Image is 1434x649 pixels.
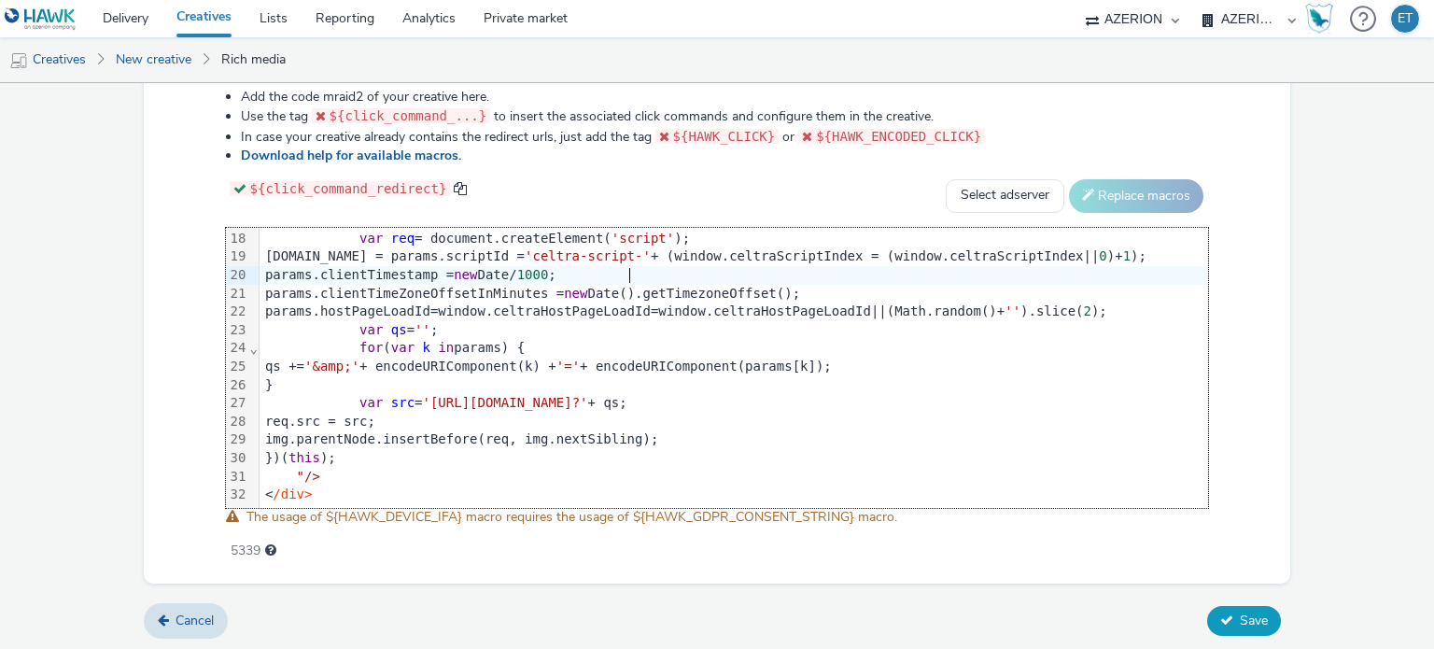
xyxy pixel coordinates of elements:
div: 30 [226,449,249,468]
span: The usage of ${HAWK_DEVICE_IFA} macro requires the usage of ${HAWK_GDPR_CONSENT_STRING} macro. [246,508,897,526]
span: '=' [556,359,580,374]
span: 5339 [231,542,260,560]
a: Download help for available macros. [241,147,469,164]
div: 24 [226,339,249,358]
div: 19 [226,247,249,266]
div: 29 [226,430,249,449]
button: Save [1207,606,1281,636]
span: ${click_command_...} [330,108,487,123]
span: for [359,340,383,355]
span: src [391,395,415,410]
li: In case your creative already contains the redirect urls, just add the tag or [241,127,1209,147]
div: 25 [226,358,249,376]
a: Cancel [144,603,228,639]
span: var [391,340,415,355]
div: 27 [226,394,249,413]
span: ${HAWK_ENCODED_CLICK} [816,129,981,144]
span: req [391,231,415,246]
div: Maximum recommended length: 3000 characters. [265,542,276,560]
div: ET [1398,5,1413,33]
span: "/> [297,469,320,484]
a: New creative [106,37,201,82]
li: Use the tag to insert the associated click commands and configure them in the creative. [241,106,1209,126]
li: Add the code mraid2 of your creative here. [241,88,1209,106]
span: var [359,231,383,246]
span: 1000 [517,267,549,282]
span: Cancel [176,612,214,629]
a: Hawk Academy [1305,4,1341,34]
span: ${HAWK_CLICK} [673,129,776,144]
a: Rich media [212,37,295,82]
span: 2 [1084,303,1091,318]
div: 22 [226,303,249,321]
span: 'celtra-script-' [525,248,651,263]
span: var [359,322,383,337]
span: var [359,395,383,410]
div: 32 [226,486,249,504]
span: /div> [273,487,312,501]
span: qs [391,322,407,337]
div: 18 [226,230,249,248]
div: 31 [226,468,249,487]
span: '' [415,322,430,337]
span: 1 [1123,248,1131,263]
button: Replace macros [1069,179,1203,213]
span: new [454,267,477,282]
span: copy to clipboard [454,182,467,195]
span: Save [1240,612,1268,629]
span: ${click_command_redirect} [250,181,447,196]
span: in [438,340,454,355]
img: Hawk Academy [1305,4,1333,34]
span: '' [1005,303,1020,318]
div: 23 [226,321,249,340]
span: Fold line [248,341,258,356]
span: '[URL][DOMAIN_NAME]?' [423,395,588,410]
span: new [564,286,587,301]
span: '&amp;' [304,359,359,374]
img: mobile [9,51,28,70]
div: 26 [226,376,249,395]
div: 28 [226,413,249,431]
div: 21 [226,285,249,303]
span: 'script' [612,231,674,246]
span: k [423,340,430,355]
img: undefined Logo [5,7,77,31]
span: this [288,450,320,465]
span: 0 [1099,248,1106,263]
div: 20 [226,266,249,285]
